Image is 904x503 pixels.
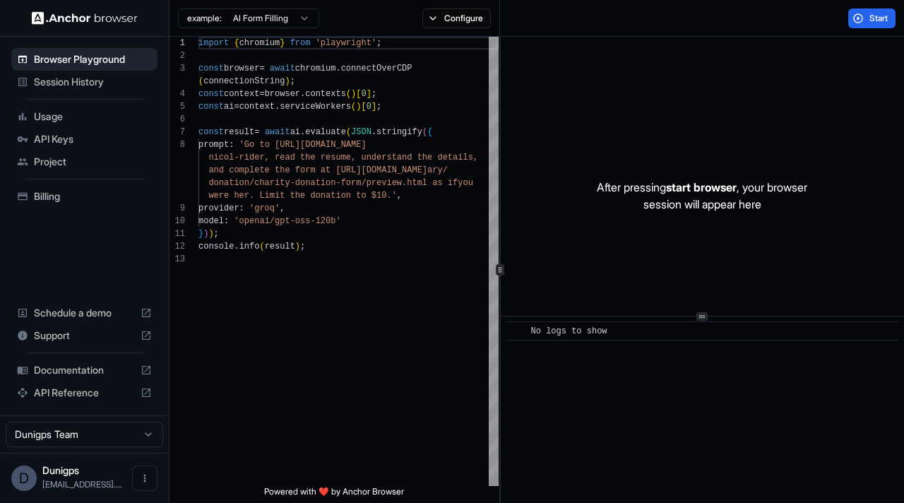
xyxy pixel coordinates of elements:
span: const [198,102,224,112]
div: Project [11,150,157,173]
span: ( [351,102,356,112]
div: Browser Playground [11,48,157,71]
span: await [270,64,295,73]
span: you [458,178,473,188]
span: const [198,89,224,99]
div: 4 [169,88,185,100]
div: API Reference [11,381,157,404]
button: Configure [422,8,491,28]
span: ; [376,38,381,48]
span: } [198,229,203,239]
span: Billing [34,189,152,203]
button: Open menu [132,466,157,491]
span: connectOverCDP [341,64,412,73]
span: donation/charity-donation-form/preview.html as if [208,178,458,188]
div: Documentation [11,359,157,381]
span: ] [371,102,376,112]
span: result [224,127,254,137]
span: console [198,242,234,251]
span: await [265,127,290,137]
span: API Reference [34,386,135,400]
div: 12 [169,240,185,253]
span: Browser Playground [34,52,152,66]
span: : [229,140,234,150]
span: ; [214,229,219,239]
span: . [371,127,376,137]
span: Schedule a demo [34,306,135,320]
span: , [397,191,402,201]
span: const [198,64,224,73]
div: 2 [169,49,185,62]
div: 13 [169,253,185,266]
span: = [259,89,264,99]
span: stringify [376,127,422,137]
span: connectionString [203,76,285,86]
span: import [198,38,229,48]
span: ) [208,229,213,239]
div: 11 [169,227,185,240]
div: 5 [169,100,185,113]
span: ( [198,76,203,86]
span: browser [224,64,259,73]
div: D [11,466,37,491]
span: const [198,127,224,137]
span: serviceWorkers [280,102,351,112]
span: ls, [463,153,478,162]
span: ( [346,127,351,137]
span: { [234,38,239,48]
span: ; [371,89,376,99]
div: Schedule a demo [11,302,157,324]
img: Anchor Logo [32,11,138,25]
span: ai [290,127,300,137]
span: result [265,242,295,251]
span: { [427,127,432,137]
span: ( [259,242,264,251]
span: chromium [239,38,280,48]
span: 0 [367,102,371,112]
div: Usage [11,105,157,128]
span: [ [361,102,366,112]
span: ; [376,102,381,112]
span: 'Go to [URL][DOMAIN_NAME] [239,140,367,150]
span: = [234,102,239,112]
div: 10 [169,215,185,227]
span: Powered with ❤️ by Anchor Browser [264,486,404,503]
span: } [280,38,285,48]
span: Support [34,329,135,343]
div: Billing [11,185,157,208]
div: 8 [169,138,185,151]
span: ) [356,102,361,112]
span: 'openai/gpt-oss-120b' [234,216,340,226]
span: [ [356,89,361,99]
span: ; [290,76,295,86]
div: Support [11,324,157,347]
span: ) [295,242,300,251]
span: Start [869,13,889,24]
span: ) [351,89,356,99]
span: ) [203,229,208,239]
span: context [224,89,259,99]
span: API Keys [34,132,152,146]
span: ary/ [427,165,448,175]
span: info [239,242,260,251]
span: ; [300,242,305,251]
span: JSON [351,127,371,137]
div: 3 [169,62,185,75]
span: contexts [305,89,346,99]
span: 'playwright' [316,38,376,48]
div: Session History [11,71,157,93]
span: . [300,127,305,137]
span: Documentation [34,363,135,377]
span: Usage [34,110,152,124]
span: were her. Limit the donation to $10.' [208,191,396,201]
span: . [275,102,280,112]
span: model [198,216,224,226]
span: nicol-rider, read the resume, understand the detai [208,153,463,162]
span: chromium [295,64,336,73]
span: : [239,203,244,213]
span: No logs to show [531,326,607,336]
span: Project [34,155,152,169]
span: = [254,127,259,137]
span: . [234,242,239,251]
span: dunigps@gmail.com [42,479,122,490]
